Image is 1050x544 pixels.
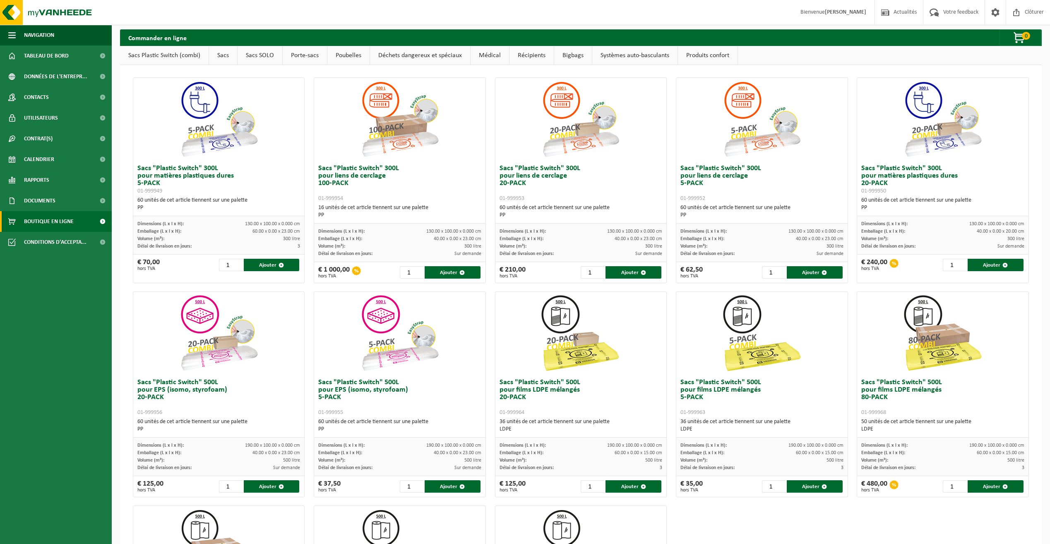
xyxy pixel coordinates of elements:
div: 36 unités de cet article tiennent sur une palette [500,418,663,433]
button: Ajouter [244,259,300,271]
span: 01-999955 [318,409,343,416]
img: 01-999968 [901,292,984,375]
input: 1 [762,480,786,493]
span: 190.00 x 100.00 x 0.000 cm [607,443,662,448]
span: Emballage (L x l x H): [861,450,905,455]
div: € 62,50 [680,266,703,279]
h3: Sacs "Plastic Switch" 500L pour EPS (isomo, styrofoam) 5-PACK [318,379,481,416]
span: 3 [841,465,843,470]
div: LDPE [680,426,843,433]
span: Sur demande [454,251,481,256]
span: 40.00 x 0.00 x 20.00 cm [977,229,1024,234]
span: Dimensions (L x l x H): [861,221,908,226]
span: Volume (m³): [137,236,164,241]
span: 500 litre [645,458,662,463]
a: Poubelles [327,46,370,65]
span: Boutique en ligne [24,211,74,232]
span: Dimensions (L x l x H): [500,443,546,448]
span: 500 litre [464,458,481,463]
span: 01-999968 [861,409,886,416]
span: 130.00 x 100.00 x 0.000 cm [426,229,481,234]
span: Dimensions (L x l x H): [137,443,184,448]
div: 60 unités de cet article tiennent sur une palette [500,204,663,219]
span: 40.00 x 0.00 x 23.00 cm [434,450,481,455]
span: 60.00 x 0.00 x 15.00 cm [796,450,843,455]
h3: Sacs "Plastic Switch" 500L pour EPS (isomo, styrofoam) 20-PACK [137,379,300,416]
button: Ajouter [968,259,1024,271]
input: 1 [943,480,967,493]
span: hors TVA [861,488,887,493]
span: Sur demande [454,465,481,470]
h3: Sacs "Plastic Switch" 300L pour matières plastiques dures 20-PACK [861,165,1024,195]
div: 60 unités de cet article tiennent sur une palette [137,197,300,212]
input: 1 [400,266,424,279]
span: hors TVA [318,488,341,493]
a: Déchets dangereux et spéciaux [370,46,470,65]
span: Délai de livraison en jours: [861,465,915,470]
div: PP [318,212,481,219]
span: 190.00 x 100.00 x 0.000 cm [426,443,481,448]
span: Dimensions (L x l x H): [318,443,365,448]
span: 130.00 x 100.00 x 0.000 cm [245,221,300,226]
span: hors TVA [137,266,160,271]
div: 60 unités de cet article tiennent sur une palette [137,418,300,433]
span: 300 litre [827,244,843,249]
span: 3 [1022,465,1024,470]
div: € 1 000,00 [318,266,350,279]
input: 1 [943,259,967,271]
span: Volume (m³): [680,244,707,249]
span: Volume (m³): [137,458,164,463]
a: Bigbags [554,46,592,65]
div: LDPE [861,426,1024,433]
div: 60 unités de cet article tiennent sur une palette [680,204,843,219]
span: 01-999950 [861,188,886,194]
div: 36 unités de cet article tiennent sur une palette [680,418,843,433]
span: 190.00 x 100.00 x 0.000 cm [788,443,843,448]
span: Dimensions (L x l x H): [861,443,908,448]
h3: Sacs "Plastic Switch" 300L pour liens de cerclage 5-PACK [680,165,843,202]
span: Volume (m³): [318,244,345,249]
input: 1 [219,259,243,271]
span: Délai de livraison en jours: [500,251,554,256]
span: Volume (m³): [500,244,526,249]
h3: Sacs "Plastic Switch" 500L pour films LDPE mélangés 5-PACK [680,379,843,416]
span: Délai de livraison en jours: [137,465,192,470]
a: Récipients [509,46,554,65]
span: 40.00 x 0.00 x 23.00 cm [796,236,843,241]
a: Systèmes auto-basculants [592,46,678,65]
img: 01-999950 [901,78,984,161]
span: 3 [660,465,662,470]
span: Délai de livraison en jours: [680,465,735,470]
button: 0 [1000,29,1041,46]
span: Contacts [24,87,49,108]
span: 01-999949 [137,188,162,194]
span: Emballage (L x l x H): [861,229,905,234]
h3: Sacs "Plastic Switch" 500L pour films LDPE mélangés 80-PACK [861,379,1024,416]
span: 01-999954 [318,195,343,202]
span: Dimensions (L x l x H): [318,229,365,234]
div: € 37,50 [318,480,341,493]
div: PP [680,212,843,219]
span: Délai de livraison en jours: [500,465,554,470]
input: 1 [581,480,605,493]
div: LDPE [500,426,663,433]
div: PP [137,204,300,212]
span: 130.00 x 100.00 x 0.000 cm [969,221,1024,226]
span: Délai de livraison en jours: [318,251,372,256]
img: 01-999955 [358,292,441,375]
span: Sur demande [635,251,662,256]
h3: Sacs "Plastic Switch" 300L pour liens de cerclage 20-PACK [500,165,663,202]
a: Porte-sacs [283,46,327,65]
span: Tableau de bord [24,46,69,66]
span: 300 litre [645,244,662,249]
span: 300 litre [464,244,481,249]
span: 01-999953 [500,195,524,202]
input: 1 [219,480,243,493]
img: 01-999956 [178,292,260,375]
span: Dimensions (L x l x H): [680,443,727,448]
img: 01-999949 [178,78,260,161]
span: 40.00 x 0.00 x 23.00 cm [434,236,481,241]
h3: Sacs "Plastic Switch" 300L pour matières plastiques dures 5-PACK [137,165,300,195]
span: 300 litre [1007,236,1024,241]
button: Ajouter [425,266,481,279]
